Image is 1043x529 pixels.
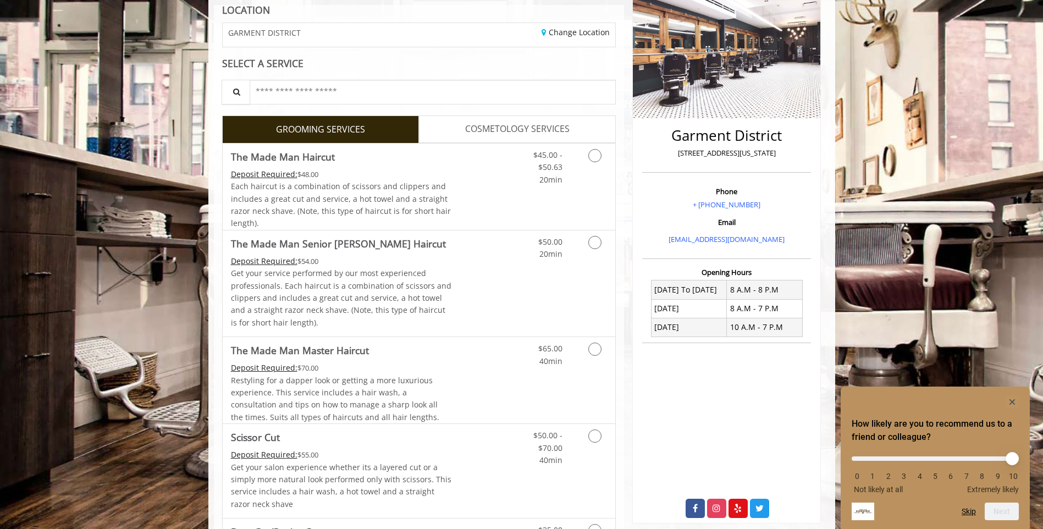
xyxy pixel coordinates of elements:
[533,150,562,172] span: $45.00 - $50.63
[962,507,976,516] button: Skip
[538,343,562,354] span: $65.00
[852,395,1019,520] div: How likely are you to recommend us to a friend or colleague? Select an option from 0 to 10, with ...
[231,181,451,228] span: Each haircut is a combination of scissors and clippers and includes a great cut and service, a ho...
[231,362,297,373] span: This service needs some Advance to be paid before we block your appointment
[539,249,562,259] span: 20min
[539,174,562,185] span: 20min
[465,122,570,136] span: COSMETOLOGY SERVICES
[231,362,452,374] div: $70.00
[727,318,803,337] td: 10 A.M - 7 P.M
[645,128,808,144] h2: Garment District
[852,448,1019,494] div: How likely are you to recommend us to a friend or colleague? Select an option from 0 to 10, with ...
[538,236,562,247] span: $50.00
[231,169,297,179] span: This service needs some Advance to be paid before we block your appointment
[228,29,301,37] span: GARMENT DISTRICT
[930,472,941,481] li: 5
[231,449,452,461] div: $55.00
[642,268,811,276] h3: Opening Hours
[1006,395,1019,409] button: Hide survey
[231,256,297,266] span: This service needs some Advance to be paid before we block your appointment
[539,455,562,465] span: 40min
[645,218,808,226] h3: Email
[693,200,760,210] a: + [PHONE_NUMBER]
[231,168,452,180] div: $48.00
[945,472,956,481] li: 6
[992,472,1003,481] li: 9
[883,472,894,481] li: 2
[727,280,803,299] td: 8 A.M - 8 P.M
[651,318,727,337] td: [DATE]
[985,503,1019,520] button: Next question
[645,188,808,195] h3: Phone
[645,147,808,159] p: [STREET_ADDRESS][US_STATE]
[276,123,365,137] span: GROOMING SERVICES
[539,356,562,366] span: 40min
[231,343,369,358] b: The Made Man Master Haircut
[967,485,1019,494] span: Extremely likely
[231,236,446,251] b: The Made Man Senior [PERSON_NAME] Haircut
[222,3,270,16] b: LOCATION
[222,58,616,69] div: SELECT A SERVICE
[961,472,972,481] li: 7
[231,255,452,267] div: $54.00
[231,429,280,445] b: Scissor Cut
[898,472,909,481] li: 3
[533,430,562,453] span: $50.00 - $70.00
[222,80,250,104] button: Service Search
[854,485,903,494] span: Not likely at all
[669,234,785,244] a: [EMAIL_ADDRESS][DOMAIN_NAME]
[231,449,297,460] span: This service needs some Advance to be paid before we block your appointment
[231,461,452,511] p: Get your salon experience whether its a layered cut or a simply more natural look performed only ...
[542,27,610,37] a: Change Location
[651,280,727,299] td: [DATE] To [DATE]
[231,267,452,329] p: Get your service performed by our most experienced professionals. Each haircut is a combination o...
[231,149,335,164] b: The Made Man Haircut
[867,472,878,481] li: 1
[914,472,925,481] li: 4
[231,375,439,422] span: Restyling for a dapper look or getting a more luxurious experience. This service includes a hair ...
[976,472,987,481] li: 8
[852,417,1019,444] h2: How likely are you to recommend us to a friend or colleague? Select an option from 0 to 10, with ...
[852,472,863,481] li: 0
[651,299,727,318] td: [DATE]
[727,299,803,318] td: 8 A.M - 7 P.M
[1008,472,1019,481] li: 10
